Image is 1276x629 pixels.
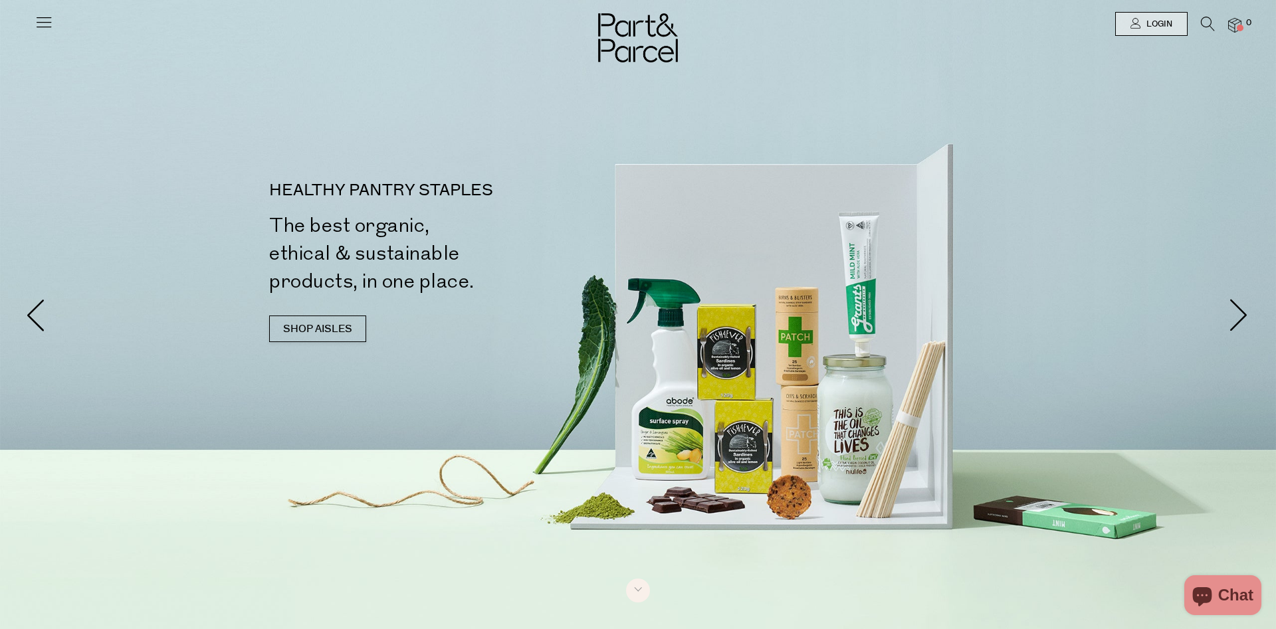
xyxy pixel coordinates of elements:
inbox-online-store-chat: Shopify online store chat [1180,575,1265,618]
p: HEALTHY PANTRY STAPLES [269,183,643,199]
span: 0 [1243,17,1255,29]
span: Login [1143,19,1172,30]
a: Login [1115,12,1188,36]
img: Part&Parcel [598,13,678,62]
h2: The best organic, ethical & sustainable products, in one place. [269,212,643,296]
a: SHOP AISLES [269,315,366,342]
a: 0 [1228,18,1241,32]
